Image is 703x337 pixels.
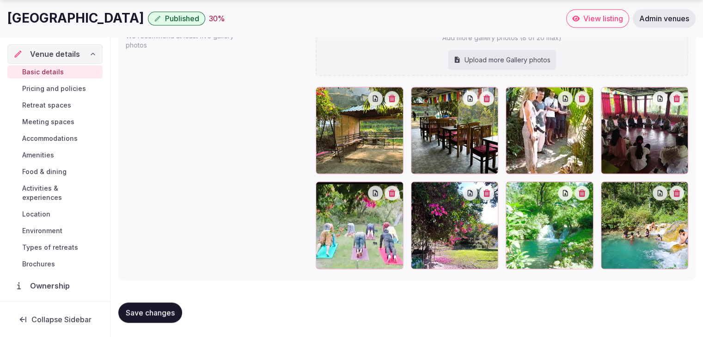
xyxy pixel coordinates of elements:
[633,9,696,28] a: Admin venues
[126,31,244,50] p: We recommend at least five gallery photos
[506,181,593,269] div: DSCN7706.jpg
[7,276,103,295] a: Ownership
[566,9,629,28] a: View listing
[7,241,103,254] a: Types of retreats
[22,101,71,110] span: Retreat spaces
[7,115,103,128] a: Meeting spaces
[30,280,73,291] span: Ownership
[22,210,50,219] span: Location
[209,13,225,24] div: 30 %
[7,66,103,78] a: Basic details
[209,13,225,24] button: 30%
[7,309,103,330] button: Collapse Sidebar
[22,150,54,160] span: Amenities
[7,182,103,204] a: Activities & experiences
[165,14,199,23] span: Published
[31,315,92,324] span: Collapse Sidebar
[506,87,593,175] div: WhatsApp-Image-2025-05-24-at-15.37.38_4b62594b.jpg
[411,181,499,269] div: IMG-20250125-WA00391.jpg
[7,165,103,178] a: Food & dining
[7,9,144,27] h1: [GEOGRAPHIC_DATA]
[7,149,103,162] a: Amenities
[583,14,623,23] span: View listing
[22,243,78,252] span: Types of retreats
[7,299,103,319] a: Administration
[448,50,556,70] div: Upload more Gallery photos
[30,48,80,60] span: Venue details
[411,87,499,175] div: IMG-20250128-WA00151.jpg
[148,12,205,25] button: Published
[639,14,689,23] span: Admin venues
[22,67,64,77] span: Basic details
[22,259,55,269] span: Brochures
[22,167,67,176] span: Food & dining
[316,87,403,175] div: IMG-20250126-WA00381.jpg
[22,226,62,235] span: Environment
[7,224,103,237] a: Environment
[442,33,562,42] p: Add more gallery photos (8 of 20 max)
[22,84,86,93] span: Pricing and policies
[22,134,78,143] span: Accommodations
[7,208,103,221] a: Location
[22,117,74,126] span: Meeting spaces
[7,99,103,112] a: Retreat spaces
[126,308,175,317] span: Save changes
[22,184,99,202] span: Activities & experiences
[7,258,103,271] a: Brochures
[7,82,103,95] a: Pricing and policies
[118,302,182,323] button: Save changes
[316,181,403,269] div: WhatsApp-Image-2025-05-24-at-15.28.32_8df2df8c.jpg
[7,132,103,145] a: Accommodations
[601,181,689,269] div: WhatsApp-Image-2025-05-24-at-11.16.07_2d7fed24.jpg
[601,87,689,175] div: WhatsApp-Image-2025-05-24-at-12.53.57_09a692c1.jpg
